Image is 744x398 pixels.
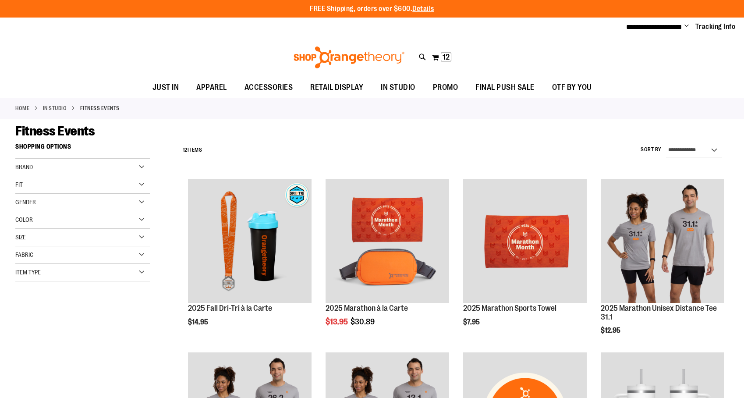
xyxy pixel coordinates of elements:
a: 2025 Fall Dri-Tri à la Carte [188,179,312,304]
span: Gender [15,199,36,206]
img: 2025 Fall Dri-Tri à la Carte [188,179,312,303]
a: RETAIL DISPLAY [301,78,372,98]
span: IN STUDIO [381,78,415,97]
span: $7.95 [463,318,481,326]
a: Details [412,5,434,13]
span: Item Type [15,269,41,276]
span: Fitness Events [15,124,95,139]
a: APPAREL [188,78,236,98]
span: $13.95 [326,317,349,326]
span: JUST IN [152,78,179,97]
span: ACCESSORIES [244,78,293,97]
label: Sort By [641,146,662,153]
div: product [321,175,453,348]
a: 2025 Marathon à la Carte [326,304,408,313]
img: Shop Orangetheory [292,46,406,68]
a: OTF BY YOU [543,78,601,98]
img: 2025 Marathon à la Carte [326,179,449,303]
a: 2025 Marathon Sports Towel [463,304,556,313]
span: PROMO [433,78,458,97]
span: APPAREL [196,78,227,97]
span: 12 [443,53,450,61]
a: 2025 Marathon Unisex Distance Tee 31.1 [601,304,717,321]
a: 2025 Fall Dri-Tri à la Carte [188,304,272,313]
a: ACCESSORIES [236,78,302,98]
a: Tracking Info [695,22,736,32]
a: PROMO [424,78,467,98]
span: Brand [15,163,33,171]
a: 2025 Marathon à la Carte [326,179,449,304]
a: IN STUDIO [43,104,67,112]
a: 2025 Marathon Unisex Distance Tee 31.1 [601,179,724,304]
p: FREE Shipping, orders over $600. [310,4,434,14]
img: 2025 Marathon Sports Towel [463,179,587,303]
span: $30.89 [351,317,376,326]
strong: Fitness Events [80,104,120,112]
div: product [596,175,729,357]
h2: Items [183,143,202,157]
span: 12 [183,147,188,153]
button: Account menu [684,22,689,31]
a: FINAL PUSH SALE [467,78,543,98]
span: FINAL PUSH SALE [475,78,535,97]
img: 2025 Marathon Unisex Distance Tee 31.1 [601,179,724,303]
a: JUST IN [144,78,188,98]
span: Color [15,216,33,223]
a: IN STUDIO [372,78,424,97]
span: $14.95 [188,318,209,326]
span: Size [15,234,26,241]
span: RETAIL DISPLAY [310,78,363,97]
div: product [459,175,591,348]
a: Home [15,104,29,112]
span: OTF BY YOU [552,78,592,97]
strong: Shopping Options [15,139,150,159]
span: Fabric [15,251,33,258]
span: $12.95 [601,327,622,334]
div: product [184,175,316,348]
span: Fit [15,181,23,188]
a: 2025 Marathon Sports Towel [463,179,587,304]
